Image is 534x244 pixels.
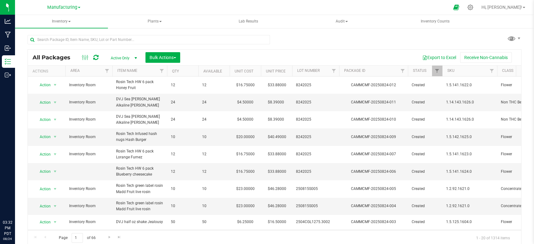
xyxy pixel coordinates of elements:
span: 10 [171,134,195,140]
div: CAMMCMF-20250824-010 [338,117,409,122]
span: $33.88000 [265,81,289,90]
span: $16.50000 [265,217,289,227]
span: Rosin Tech HW 6 pack Lorange Fumez [116,148,163,160]
span: select [51,115,59,124]
span: Action [34,115,51,124]
span: 1.2.92.1621.0 [446,186,493,192]
a: Filter [398,66,408,76]
span: select [51,98,59,107]
span: 8242025 [296,82,335,88]
div: CAMMCMF-20250824-004 [338,203,409,209]
div: CAMMCMF-20250824-009 [338,134,409,140]
td: $16.75000 [230,163,261,180]
span: $40.49000 [265,132,289,142]
span: 8242025 [296,134,335,140]
span: select [51,150,59,159]
span: $8.39000 [265,115,287,124]
a: Package ID [344,68,365,73]
a: Plants [109,15,201,28]
span: Bulk Actions [150,55,176,60]
a: Class [502,68,513,73]
inline-svg: Inbound [5,45,11,51]
span: Action [34,132,51,141]
p: 03:32 PM PDT [3,220,12,237]
button: Bulk Actions [145,52,180,63]
span: Created [412,186,439,192]
span: 10 [171,186,195,192]
span: Rosin Tech HW 6 pack Honey Fruit [116,79,163,91]
span: 1.2.92.1621.0 [446,203,493,209]
span: 2504CGL1275.3002 [296,219,335,225]
span: 8242025 [296,169,335,175]
span: All Packages [33,54,77,61]
iframe: Resource center [6,194,25,213]
span: 12 [202,169,226,175]
a: Area [70,68,80,73]
a: Filter [102,66,112,76]
div: CAMMCMF-20250824-011 [338,99,409,105]
a: Inventory Counts [389,15,481,28]
a: Filter [487,66,497,76]
span: Manufacturing [47,5,77,10]
a: SKU [447,68,455,73]
span: 1.5.142.1625.0 [446,134,493,140]
span: $8.39000 [265,98,287,107]
button: Receive Non-Cannabis [460,52,512,63]
div: Actions [33,69,63,73]
a: Inventory [15,15,108,28]
span: Action [34,81,51,89]
td: $4.50000 [230,94,261,111]
span: $46.28000 [265,202,289,211]
span: Inventory Room [69,134,109,140]
inline-svg: Inventory [5,58,11,65]
span: 24 [202,117,226,122]
span: 12 [171,151,195,157]
td: $4.50000 [230,111,261,128]
div: CAMMCMF-20250824-003 [338,219,409,225]
span: Inventory Room [69,151,109,157]
span: 12 [171,82,195,88]
span: select [51,218,59,227]
a: Filter [432,66,442,76]
a: Filter [329,66,339,76]
span: Created [412,82,439,88]
span: 50 [202,219,226,225]
span: select [51,167,59,176]
span: Rosin Tech green label rosin Madd Fruit live rosin [116,183,163,195]
span: Action [34,218,51,227]
span: 10 [202,186,226,192]
span: Action [34,150,51,159]
span: 8242025 [296,117,335,122]
a: Audit [295,15,388,28]
span: Inventory Room [69,219,109,225]
span: Plants [109,15,201,28]
span: 1.5.141.1624.0 [446,169,493,175]
a: Go to the last page [115,233,124,242]
input: Search Package ID, Item Name, SKU, Lot or Part Number... [28,35,270,44]
span: select [51,202,59,211]
a: Status [413,68,426,73]
a: Go to the next page [105,233,114,242]
a: Unit Cost [235,69,253,73]
span: Created [412,117,439,122]
a: Qty [172,69,179,73]
span: Inventory Room [69,186,109,192]
span: Created [412,219,439,225]
td: $16.75000 [230,146,261,163]
span: Open Ecommerce Menu [449,1,463,13]
span: Inventory Room [69,117,109,122]
span: 24 [202,99,226,105]
span: 1 - 20 of 1314 items [471,233,515,242]
div: CAMMCMF-20250824-007 [338,151,409,157]
div: CAMMCMF-20250824-012 [338,82,409,88]
td: $6.25000 [230,215,261,229]
span: 12 [202,151,226,157]
span: select [51,185,59,193]
inline-svg: Manufacturing [5,32,11,38]
span: $46.28000 [265,184,289,193]
inline-svg: Outbound [5,72,11,78]
a: Unit Price [266,69,286,73]
span: $33.88000 [265,150,289,159]
span: Created [412,203,439,209]
a: Filter [157,66,167,76]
